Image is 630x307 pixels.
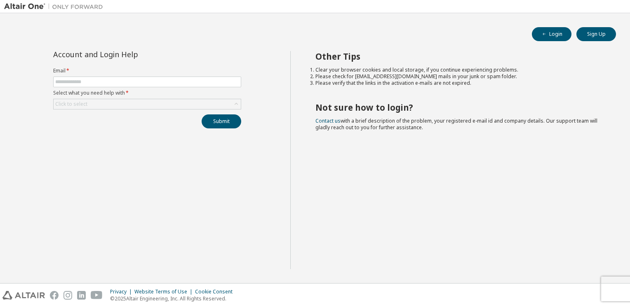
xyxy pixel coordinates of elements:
li: Please verify that the links in the activation e-mails are not expired. [315,80,602,86]
label: Email [53,67,241,74]
a: Contact us [315,117,341,124]
img: altair_logo.svg [2,291,45,300]
button: Login [532,27,571,41]
div: Click to select [55,101,87,107]
img: youtube.svg [91,291,103,300]
label: Select what you need help with [53,90,241,96]
button: Submit [202,114,241,128]
div: Privacy [110,288,134,295]
img: instagram.svg [63,291,72,300]
img: Altair One [4,2,107,11]
div: Click to select [54,99,241,109]
div: Cookie Consent [195,288,237,295]
div: Website Terms of Use [134,288,195,295]
span: with a brief description of the problem, your registered e-mail id and company details. Our suppo... [315,117,597,131]
img: facebook.svg [50,291,59,300]
button: Sign Up [576,27,616,41]
li: Please check for [EMAIL_ADDRESS][DOMAIN_NAME] mails in your junk or spam folder. [315,73,602,80]
div: Account and Login Help [53,51,204,58]
h2: Other Tips [315,51,602,62]
li: Clear your browser cookies and local storage, if you continue experiencing problems. [315,67,602,73]
p: © 2025 Altair Engineering, Inc. All Rights Reserved. [110,295,237,302]
img: linkedin.svg [77,291,86,300]
h2: Not sure how to login? [315,102,602,113]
